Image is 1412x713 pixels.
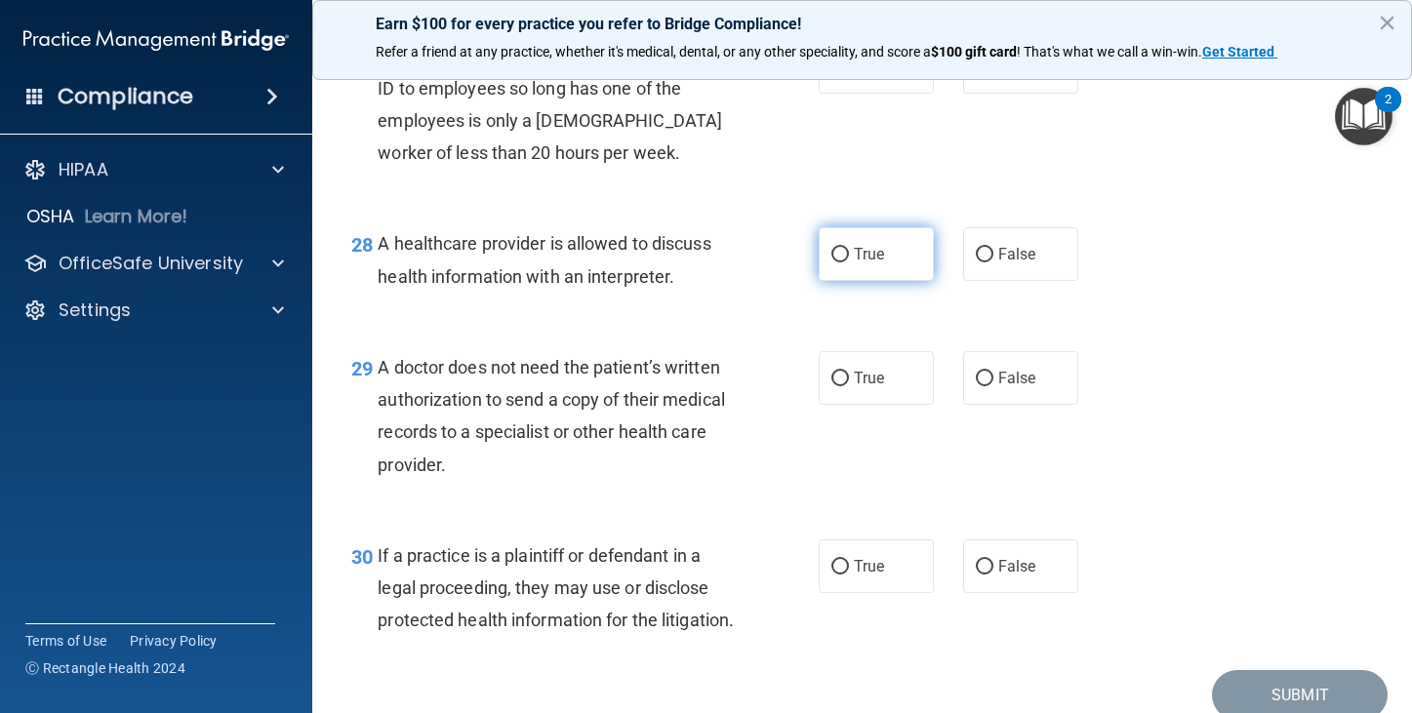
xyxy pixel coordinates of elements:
[378,357,725,475] span: A doctor does not need the patient’s written authorization to send a copy of their medical record...
[23,298,284,322] a: Settings
[26,205,75,228] p: OSHA
[976,560,993,574] input: False
[58,83,193,110] h4: Compliance
[831,372,849,386] input: True
[1017,44,1202,59] span: ! That's what we call a win-win.
[351,357,373,380] span: 29
[376,44,931,59] span: Refer a friend at any practice, whether it's medical, dental, or any other speciality, and score a
[1202,44,1277,59] a: Get Started
[998,557,1036,575] span: False
[351,233,373,257] span: 28
[854,557,884,575] span: True
[59,298,131,322] p: Settings
[378,545,734,630] span: If a practice is a plaintiff or defendant in a legal proceeding, they may use or disclose protect...
[130,631,218,651] a: Privacy Policy
[854,245,884,263] span: True
[85,205,188,228] p: Learn More!
[1385,99,1392,125] div: 2
[351,545,373,569] span: 30
[59,158,108,181] p: HIPAA
[1378,7,1396,38] button: Close
[976,372,993,386] input: False
[59,252,243,275] p: OfficeSafe University
[854,369,884,387] span: True
[376,15,1349,33] p: Earn $100 for every practice you refer to Bridge Compliance!
[998,369,1036,387] span: False
[831,248,849,262] input: True
[931,44,1017,59] strong: $100 gift card
[23,20,289,59] img: PMB logo
[1335,88,1392,145] button: Open Resource Center, 2 new notifications
[998,245,1036,263] span: False
[1202,44,1274,59] strong: Get Started
[25,658,185,678] span: Ⓒ Rectangle Health 2024
[23,252,284,275] a: OfficeSafe University
[25,631,106,651] a: Terms of Use
[976,248,993,262] input: False
[23,158,284,181] a: HIPAA
[831,560,849,574] input: True
[378,233,710,286] span: A healthcare provider is allowed to discuss health information with an interpreter.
